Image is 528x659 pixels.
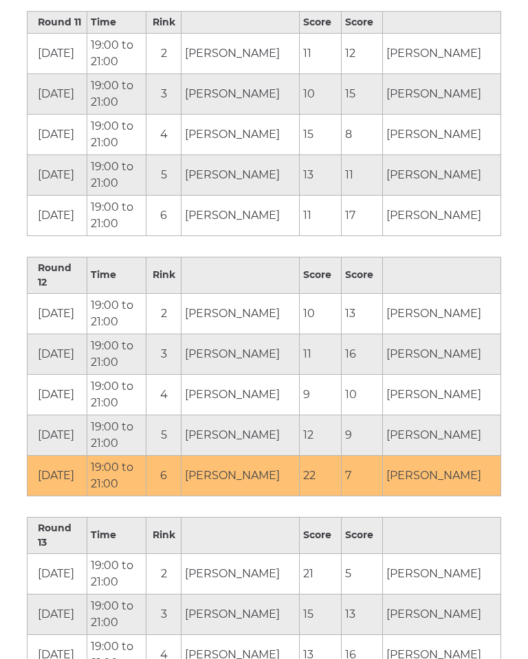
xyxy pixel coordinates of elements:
[341,34,382,74] td: 12
[341,594,382,635] td: 13
[27,294,87,334] td: [DATE]
[382,196,500,236] td: [PERSON_NAME]
[146,334,181,375] td: 3
[300,456,341,496] td: 22
[27,196,87,236] td: [DATE]
[341,518,382,554] th: Score
[146,196,181,236] td: 6
[382,554,500,594] td: [PERSON_NAME]
[27,12,87,34] th: Round 11
[181,34,300,74] td: [PERSON_NAME]
[382,415,500,456] td: [PERSON_NAME]
[87,155,146,196] td: 19:00 to 21:00
[300,334,341,375] td: 11
[27,554,87,594] td: [DATE]
[181,74,300,115] td: [PERSON_NAME]
[341,196,382,236] td: 17
[341,74,382,115] td: 15
[27,334,87,375] td: [DATE]
[341,375,382,415] td: 10
[146,115,181,155] td: 4
[341,334,382,375] td: 16
[300,415,341,456] td: 12
[27,415,87,456] td: [DATE]
[300,554,341,594] td: 21
[146,415,181,456] td: 5
[27,155,87,196] td: [DATE]
[146,257,181,294] th: Rink
[341,257,382,294] th: Score
[27,594,87,635] td: [DATE]
[382,155,500,196] td: [PERSON_NAME]
[382,74,500,115] td: [PERSON_NAME]
[27,375,87,415] td: [DATE]
[181,115,300,155] td: [PERSON_NAME]
[341,115,382,155] td: 8
[87,12,146,34] th: Time
[27,115,87,155] td: [DATE]
[341,456,382,496] td: 7
[146,74,181,115] td: 3
[181,594,300,635] td: [PERSON_NAME]
[181,294,300,334] td: [PERSON_NAME]
[300,518,341,554] th: Score
[27,257,87,294] th: Round 12
[181,554,300,594] td: [PERSON_NAME]
[300,294,341,334] td: 10
[382,334,500,375] td: [PERSON_NAME]
[181,456,300,496] td: [PERSON_NAME]
[87,294,146,334] td: 19:00 to 21:00
[146,375,181,415] td: 4
[382,34,500,74] td: [PERSON_NAME]
[181,155,300,196] td: [PERSON_NAME]
[382,375,500,415] td: [PERSON_NAME]
[87,594,146,635] td: 19:00 to 21:00
[87,518,146,554] th: Time
[300,594,341,635] td: 15
[87,334,146,375] td: 19:00 to 21:00
[341,155,382,196] td: 11
[87,375,146,415] td: 19:00 to 21:00
[300,74,341,115] td: 10
[27,74,87,115] td: [DATE]
[27,456,87,496] td: [DATE]
[87,196,146,236] td: 19:00 to 21:00
[341,415,382,456] td: 9
[87,456,146,496] td: 19:00 to 21:00
[181,415,300,456] td: [PERSON_NAME]
[341,554,382,594] td: 5
[87,115,146,155] td: 19:00 to 21:00
[181,334,300,375] td: [PERSON_NAME]
[382,456,500,496] td: [PERSON_NAME]
[300,257,341,294] th: Score
[146,554,181,594] td: 2
[87,415,146,456] td: 19:00 to 21:00
[300,12,341,34] th: Score
[146,456,181,496] td: 6
[341,12,382,34] th: Score
[181,196,300,236] td: [PERSON_NAME]
[87,34,146,74] td: 19:00 to 21:00
[382,294,500,334] td: [PERSON_NAME]
[146,34,181,74] td: 2
[382,115,500,155] td: [PERSON_NAME]
[146,594,181,635] td: 3
[87,257,146,294] th: Time
[146,155,181,196] td: 5
[146,294,181,334] td: 2
[382,594,500,635] td: [PERSON_NAME]
[300,34,341,74] td: 11
[87,554,146,594] td: 19:00 to 21:00
[181,375,300,415] td: [PERSON_NAME]
[146,12,181,34] th: Rink
[300,196,341,236] td: 11
[300,155,341,196] td: 13
[27,34,87,74] td: [DATE]
[300,375,341,415] td: 9
[87,74,146,115] td: 19:00 to 21:00
[146,518,181,554] th: Rink
[300,115,341,155] td: 15
[341,294,382,334] td: 13
[27,518,87,554] th: Round 13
